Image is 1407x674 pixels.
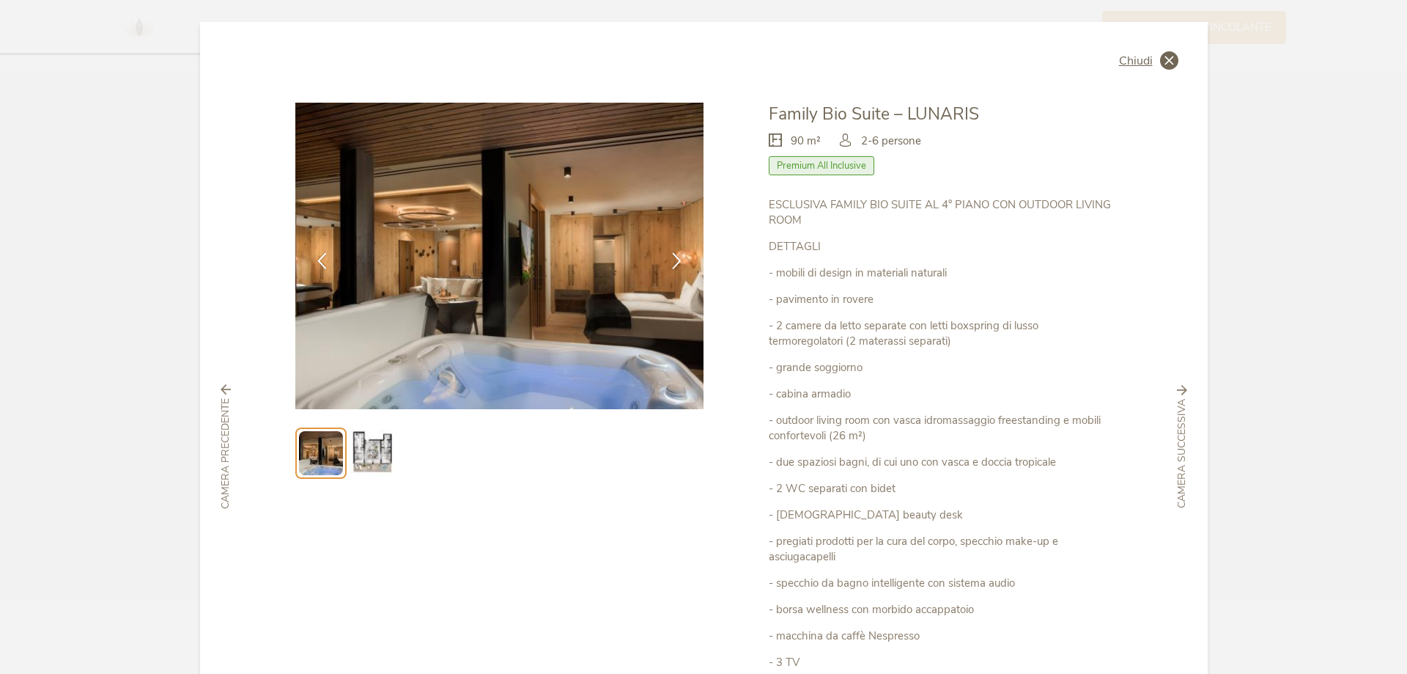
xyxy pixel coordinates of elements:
[218,398,233,509] span: Camera precedente
[769,265,1112,281] p: - mobili di design in materiali naturali
[769,576,1112,591] p: - specchio da bagno intelligente con sistema audio
[769,481,1112,497] p: - 2 WC separati con bidet
[769,360,1112,376] p: - grande soggiorno
[769,292,1112,307] p: - pavimento in rovere
[769,197,1112,228] p: ESCLUSIVA FAMILY BIO SUITE AL 4° PIANO CON OUTDOOR LIVING ROOM
[791,133,821,149] span: 90 m²
[1175,399,1189,508] span: Camera successiva
[299,431,343,475] img: Preview
[769,508,1112,523] p: - [DEMOGRAPHIC_DATA] beauty desk
[861,133,921,149] span: 2-6 persone
[769,413,1112,444] p: - outdoor living room con vasca idromassaggio freestanding e mobili confortevoli (26 m²)
[769,239,1112,254] p: DETTAGLI
[769,318,1112,349] p: - 2 camere da letto separate con letti boxspring di lusso termoregolatori (2 materassi separati)
[769,156,874,175] span: Premium All Inclusive
[769,455,1112,470] p: - due spaziosi bagni, di cui uno con vasca e doccia tropicale
[295,103,704,409] img: Family Bio Suite – LUNARIS
[769,103,979,125] span: Family Bio Suite – LUNARIS
[769,387,1112,402] p: - cabina armadio
[349,430,396,477] img: Preview
[769,534,1112,565] p: - pregiati prodotti per la cura del corpo, specchio make-up e asciugacapelli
